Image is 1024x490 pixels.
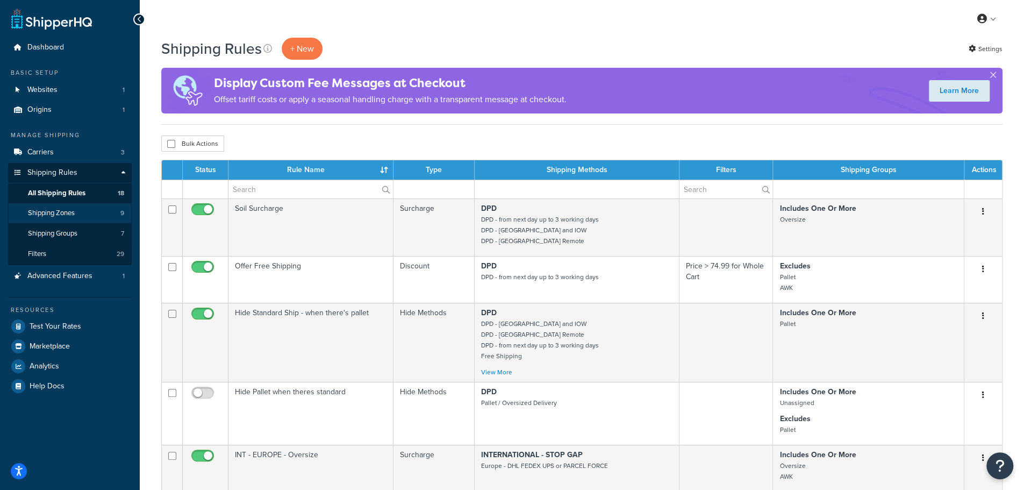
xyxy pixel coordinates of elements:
small: DPD - [GEOGRAPHIC_DATA] and IOW DPD - [GEOGRAPHIC_DATA] Remote DPD - from next day up to 3 workin... [481,319,599,361]
li: Carriers [8,143,132,162]
span: Websites [27,86,58,95]
span: Carriers [27,148,54,157]
small: DPD - from next day up to 3 working days DPD - [GEOGRAPHIC_DATA] and IOW DPD - [GEOGRAPHIC_DATA] ... [481,215,599,246]
th: Filters [679,160,773,180]
strong: Excludes [779,260,810,272]
div: Resources [8,306,132,315]
span: Shipping Rules [27,168,77,177]
td: Price > 74.99 for Whole Cart [679,256,773,303]
td: Hide Methods [393,303,475,382]
div: Manage Shipping [8,131,132,140]
span: All Shipping Rules [28,189,85,198]
a: Settings [969,41,1002,56]
td: Hide Pallet when theres standard [228,382,393,445]
span: 3 [121,148,125,157]
span: Shipping Groups [28,229,77,238]
a: Marketplace [8,337,132,356]
a: All Shipping Rules 18 [8,183,132,203]
td: Hide Standard Ship - when there's pallet [228,303,393,382]
a: Help Docs [8,377,132,396]
span: Analytics [30,362,59,371]
small: DPD - from next day up to 3 working days [481,272,599,282]
span: Origins [27,105,52,115]
span: Dashboard [27,43,64,52]
th: Rule Name : activate to sort column ascending [228,160,393,180]
div: Basic Setup [8,68,132,77]
td: Offer Free Shipping [228,256,393,303]
th: Actions [964,160,1002,180]
li: All Shipping Rules [8,183,132,203]
a: Dashboard [8,38,132,58]
span: Shipping Zones [28,209,75,218]
span: Marketplace [30,342,70,351]
strong: Includes One Or More [779,386,856,397]
td: Surcharge [393,198,475,256]
a: Filters 29 [8,244,132,264]
li: Filters [8,244,132,264]
img: duties-banner-06bc72dcb5fe05cb3f9472aba00be2ae8eb53ab6f0d8bb03d382ba314ac3c341.png [161,68,214,113]
a: Shipping Groups 7 [8,224,132,244]
h1: Shipping Rules [161,38,262,59]
span: Test Your Rates [30,322,81,331]
p: Offset tariff costs or apply a seasonal handling charge with a transparent message at checkout. [214,92,567,107]
li: Websites [8,80,132,100]
a: Origins 1 [8,100,132,120]
strong: DPD [481,260,497,272]
span: 29 [117,250,124,259]
th: Shipping Methods [475,160,679,180]
span: 18 [118,189,124,198]
button: Open Resource Center [986,452,1013,479]
td: Discount [393,256,475,303]
span: 7 [121,229,124,238]
a: Shipping Zones 9 [8,203,132,223]
a: View More [481,367,512,377]
p: + New [282,38,323,60]
li: Shipping Zones [8,203,132,223]
th: Status [183,160,228,180]
a: Advanced Features 1 [8,266,132,286]
span: 1 [123,86,125,95]
th: Type [393,160,475,180]
td: Soil Surcharge [228,198,393,256]
span: Filters [28,250,46,259]
strong: DPD [481,386,497,397]
li: Advanced Features [8,266,132,286]
strong: Includes One Or More [779,203,856,214]
span: 1 [123,272,125,281]
input: Search [679,180,772,198]
strong: INTERNATIONAL - STOP GAP [481,449,583,460]
a: Carriers 3 [8,143,132,162]
small: Pallet / Oversized Delivery [481,398,557,408]
strong: DPD [481,203,497,214]
th: Shipping Groups [773,160,964,180]
a: ShipperHQ Home [11,8,92,30]
a: Learn More [929,80,990,102]
a: Shipping Rules [8,163,132,183]
strong: DPD [481,307,497,318]
h4: Display Custom Fee Messages at Checkout [214,74,567,92]
strong: Excludes [779,413,810,424]
strong: Includes One Or More [779,307,856,318]
li: Shipping Groups [8,224,132,244]
li: Origins [8,100,132,120]
span: 1 [123,105,125,115]
a: Analytics [8,357,132,376]
td: Hide Methods [393,382,475,445]
span: Advanced Features [27,272,92,281]
a: Test Your Rates [8,317,132,336]
input: Search [228,180,393,198]
small: Pallet [779,319,795,329]
span: Help Docs [30,382,65,391]
small: Pallet AWK [779,272,795,293]
span: 9 [120,209,124,218]
strong: Includes One Or More [779,449,856,460]
small: Pallet [779,425,795,435]
button: Bulk Actions [161,136,224,152]
li: Shipping Rules [8,163,132,265]
small: Oversize [779,215,805,224]
a: Websites 1 [8,80,132,100]
small: Europe - DHL FEDEX UPS or PARCEL FORCE [481,461,608,471]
